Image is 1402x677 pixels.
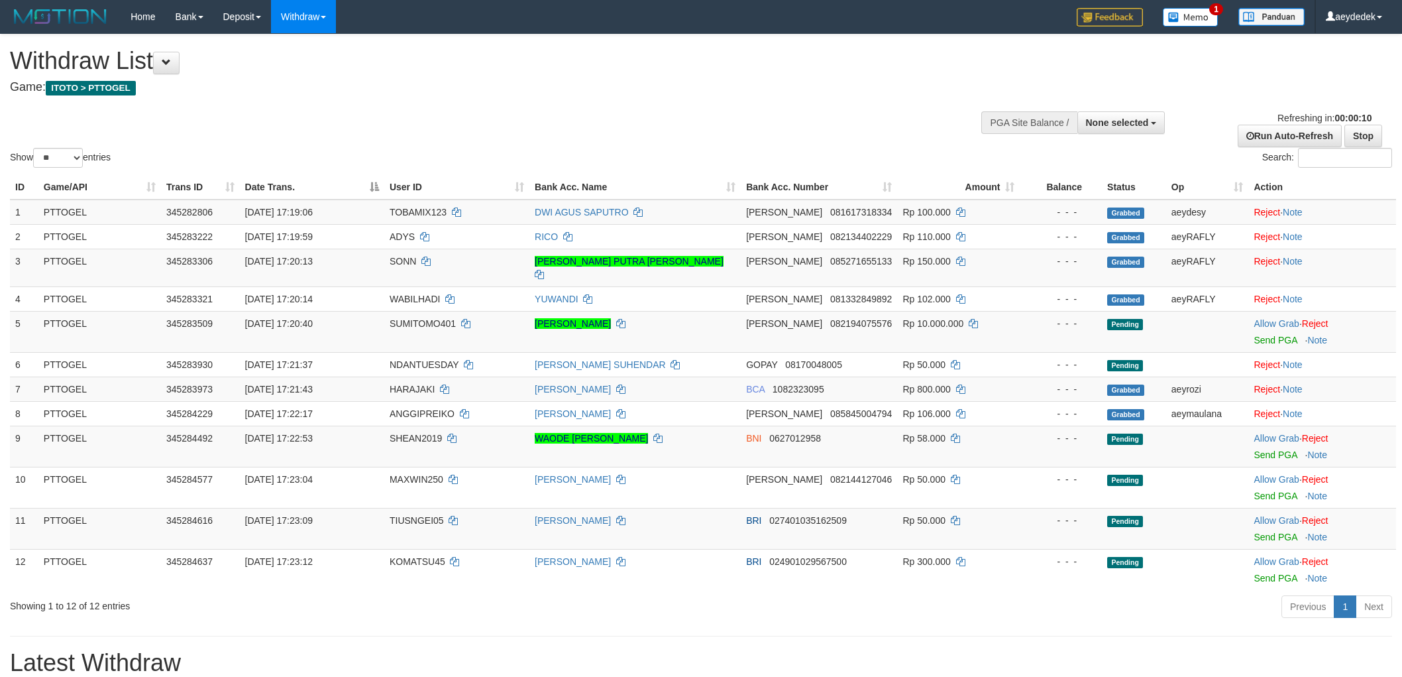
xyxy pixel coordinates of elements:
[746,231,822,242] span: [PERSON_NAME]
[10,7,111,27] img: MOTION_logo.png
[1254,474,1299,485] a: Allow Grab
[1025,206,1097,219] div: - - -
[535,318,611,329] a: [PERSON_NAME]
[902,474,945,485] span: Rp 50.000
[1248,175,1396,200] th: Action
[1302,515,1328,526] a: Reject
[38,401,161,426] td: PTTOGEL
[245,433,313,444] span: [DATE] 17:22:53
[245,384,313,395] span: [DATE] 17:21:43
[535,515,611,526] a: [PERSON_NAME]
[830,207,892,217] span: Copy 081617318334 to clipboard
[10,286,38,311] td: 4
[1107,475,1143,486] span: Pending
[161,175,240,200] th: Trans ID: activate to sort column ascending
[1077,8,1143,27] img: Feedback.jpg
[384,175,529,200] th: User ID: activate to sort column ascending
[1307,335,1327,345] a: Note
[897,175,1020,200] th: Amount: activate to sort column ascending
[390,256,416,267] span: SONN
[902,556,950,567] span: Rp 300.000
[535,294,578,304] a: YUWANDI
[166,256,213,267] span: 345283306
[1209,3,1223,15] span: 1
[1238,125,1342,147] a: Run Auto-Refresh
[1248,352,1396,377] td: ·
[166,207,213,217] span: 345282806
[902,256,950,267] span: Rp 150.000
[1356,595,1392,618] a: Next
[769,433,821,444] span: Copy 0627012958 to clipboard
[166,556,213,567] span: 345284637
[38,286,161,311] td: PTTOGEL
[1025,555,1097,568] div: - - -
[746,207,822,217] span: [PERSON_NAME]
[1254,318,1299,329] a: Allow Grab
[240,175,384,200] th: Date Trans.: activate to sort column descending
[166,408,213,419] span: 345284229
[1248,549,1396,590] td: ·
[390,318,456,329] span: SUMITOMO401
[1025,255,1097,268] div: - - -
[902,433,945,444] span: Rp 58.000
[1248,508,1396,549] td: ·
[1086,117,1149,128] span: None selected
[773,384,824,395] span: Copy 1082323095 to clipboard
[245,256,313,267] span: [DATE] 17:20:13
[1254,573,1297,584] a: Send PGA
[746,384,765,395] span: BCA
[830,318,892,329] span: Copy 082194075576 to clipboard
[902,359,945,370] span: Rp 50.000
[746,556,761,567] span: BRI
[1025,407,1097,420] div: - - -
[10,508,38,549] td: 11
[1248,426,1396,467] td: ·
[10,81,922,94] h4: Game:
[245,556,313,567] span: [DATE] 17:23:12
[1298,148,1392,168] input: Search:
[390,474,443,485] span: MAXWIN250
[902,231,950,242] span: Rp 110.000
[166,294,213,304] span: 345283321
[1254,556,1301,567] span: ·
[830,231,892,242] span: Copy 082134402229 to clipboard
[1166,175,1249,200] th: Op: activate to sort column ascending
[390,408,455,419] span: ANGGIPREIKO
[166,433,213,444] span: 345284492
[1077,111,1165,134] button: None selected
[245,231,313,242] span: [DATE] 17:19:59
[38,200,161,225] td: PTTOGEL
[38,467,161,508] td: PTTOGEL
[1254,532,1297,542] a: Send PGA
[1248,286,1396,311] td: ·
[741,175,897,200] th: Bank Acc. Number: activate to sort column ascending
[902,294,950,304] span: Rp 102.000
[1254,335,1297,345] a: Send PGA
[38,311,161,352] td: PTTOGEL
[1281,595,1334,618] a: Previous
[1248,401,1396,426] td: ·
[1107,360,1143,371] span: Pending
[10,48,922,74] h1: Withdraw List
[390,359,459,370] span: NDANTUESDAY
[1248,377,1396,401] td: ·
[1025,514,1097,527] div: - - -
[1254,256,1280,267] a: Reject
[1344,125,1382,147] a: Stop
[902,515,945,526] span: Rp 50.000
[1107,385,1144,396] span: Grabbed
[1254,433,1301,444] span: ·
[1254,515,1299,526] a: Allow Grab
[1107,208,1144,219] span: Grabbed
[1163,8,1218,27] img: Button%20Memo.svg
[1254,384,1280,395] a: Reject
[245,207,313,217] span: [DATE] 17:19:06
[1102,175,1166,200] th: Status
[10,426,38,467] td: 9
[245,318,313,329] span: [DATE] 17:20:40
[10,224,38,249] td: 2
[390,294,441,304] span: WABILHADI
[1254,556,1299,567] a: Allow Grab
[902,408,950,419] span: Rp 106.000
[535,359,666,370] a: [PERSON_NAME] SUHENDAR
